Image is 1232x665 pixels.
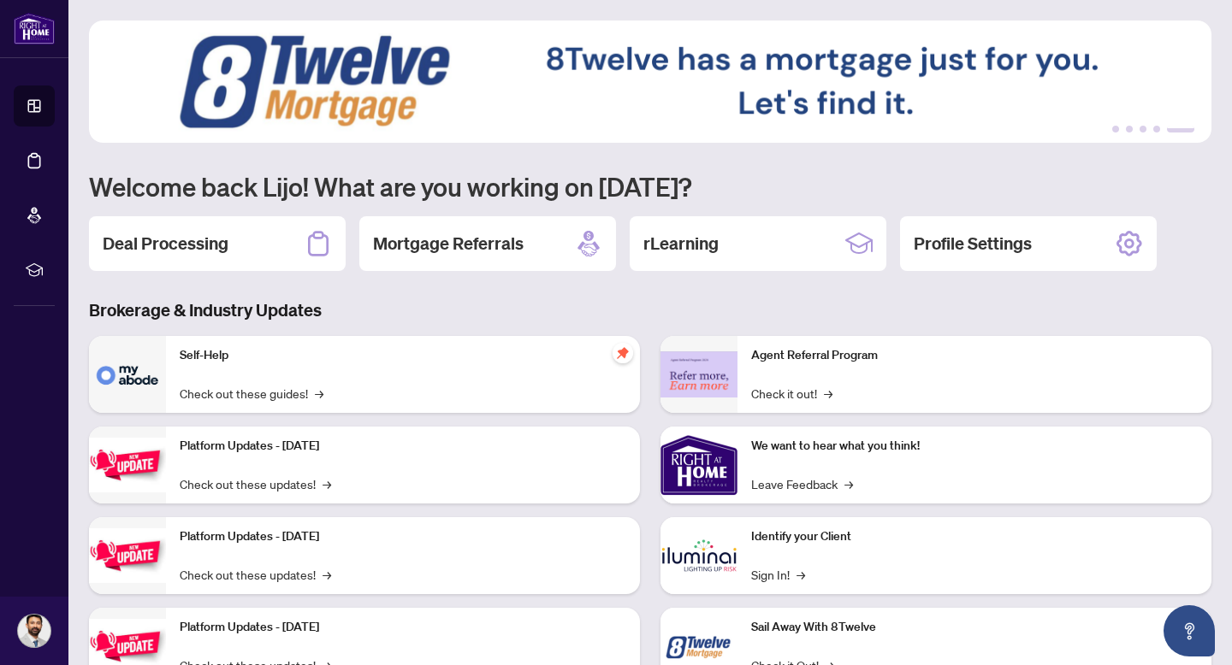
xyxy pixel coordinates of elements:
[89,438,166,491] img: Platform Updates - July 21, 2025
[89,170,1211,203] h1: Welcome back Lijo! What are you working on [DATE]?
[1140,126,1146,132] button: 3
[89,21,1211,143] img: Slide 4
[89,336,166,413] img: Self-Help
[797,565,805,584] span: →
[751,474,853,493] a: Leave Feedback→
[751,527,1198,546] p: Identify your Client
[751,384,832,403] a: Check it out!→
[180,437,626,456] p: Platform Updates - [DATE]
[844,474,853,493] span: →
[643,232,719,256] h2: rLearning
[660,351,737,398] img: Agent Referral Program
[180,565,331,584] a: Check out these updates!→
[1112,126,1119,132] button: 1
[914,232,1032,256] h2: Profile Settings
[180,474,331,493] a: Check out these updates!→
[660,427,737,503] img: We want to hear what you think!
[613,343,633,363] span: pushpin
[14,13,55,44] img: logo
[751,565,805,584] a: Sign In!→
[1153,126,1160,132] button: 4
[180,618,626,637] p: Platform Updates - [DATE]
[824,384,832,403] span: →
[103,232,228,256] h2: Deal Processing
[180,346,626,365] p: Self-Help
[751,437,1198,456] p: We want to hear what you think!
[1164,605,1215,656] button: Open asap
[323,474,331,493] span: →
[18,615,50,647] img: Profile Icon
[180,384,323,403] a: Check out these guides!→
[180,527,626,546] p: Platform Updates - [DATE]
[1167,126,1194,132] button: 5
[373,232,524,256] h2: Mortgage Referrals
[89,298,1211,322] h3: Brokerage & Industry Updates
[751,346,1198,365] p: Agent Referral Program
[323,565,331,584] span: →
[1126,126,1133,132] button: 2
[315,384,323,403] span: →
[89,528,166,582] img: Platform Updates - July 8, 2025
[660,517,737,594] img: Identify your Client
[751,618,1198,637] p: Sail Away With 8Twelve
